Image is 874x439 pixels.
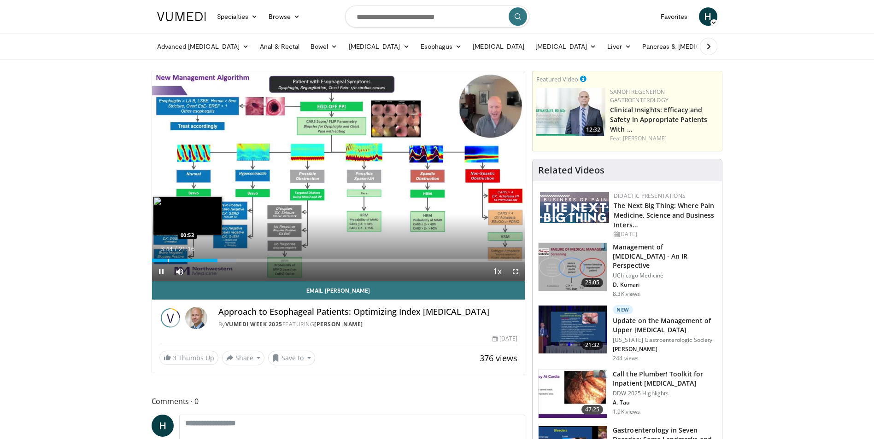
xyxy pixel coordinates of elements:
button: Save to [268,351,315,365]
a: 23:05 Management of [MEDICAL_DATA] - An IR Perspective UChicago Medicine D. Kumari 8.3K views [538,243,716,298]
span: 47:25 [581,405,604,414]
button: Pause [152,262,170,281]
button: Playback Rate [488,262,506,281]
video-js: Video Player [152,71,525,281]
span: 3 [173,353,176,362]
a: 21:32 New Update on the Management of Upper [MEDICAL_DATA] [US_STATE] Gastroenterologic Society [... [538,305,716,362]
img: 5536a9e8-eb9a-4f20-9b0c-6829e1cdf3c2.150x105_q85_crop-smart_upscale.jpg [539,370,607,418]
p: UChicago Medicine [613,272,716,279]
div: Feat. [610,134,718,143]
a: Pancreas & [MEDICAL_DATA] [637,37,745,56]
a: [MEDICAL_DATA] [530,37,602,56]
div: [DATE] [493,335,517,343]
div: By FEATURING [218,320,518,329]
a: [MEDICAL_DATA] [467,37,530,56]
a: Email [PERSON_NAME] [152,281,525,300]
p: New [613,305,633,314]
p: 1.9K views [613,408,640,416]
a: Anal & Rectal [254,37,305,56]
a: Sanofi Regeneron Gastroenterology [610,88,669,104]
a: Clinical Insights: Efficacy and Safety in Appropriate Patients With … [610,105,707,133]
p: A. Tau [613,399,716,406]
a: [PERSON_NAME] [314,320,363,328]
div: Progress Bar [152,259,525,262]
a: Advanced [MEDICAL_DATA] [152,37,255,56]
a: H [152,415,174,437]
a: Esophagus [415,37,468,56]
span: / [175,245,177,253]
h3: Call the Plumber! Toolkit for Inpatient [MEDICAL_DATA] [613,370,716,388]
a: [MEDICAL_DATA] [343,37,415,56]
img: bf9ce42c-6823-4735-9d6f-bc9dbebbcf2c.png.150x105_q85_crop-smart_upscale.jpg [536,88,605,136]
img: 3890c88d-892c-42d2-832f-e7e97257bde5.150x105_q85_crop-smart_upscale.jpg [539,306,607,353]
span: 21:16 [178,245,194,253]
a: [PERSON_NAME] [623,134,667,142]
a: 47:25 Call the Plumber! Toolkit for Inpatient [MEDICAL_DATA] DDW 2025 Highlights A. Tau 1.9K views [538,370,716,418]
img: 44f54e11-6613-45d7-904c-e6fd40030585.png.150x105_q85_autocrop_double_scale_upscale_version-0.2.png [540,192,609,223]
div: [DATE] [614,230,715,238]
a: H [699,7,717,26]
a: Liver [602,37,636,56]
h4: Approach to Esophageal Patients: Optimizing Index [MEDICAL_DATA] [218,307,518,317]
a: Favorites [655,7,693,26]
h3: Update on the Management of Upper [MEDICAL_DATA] [613,316,716,335]
div: Didactic Presentations [614,192,715,200]
small: Featured Video [536,75,578,83]
button: Fullscreen [506,262,525,281]
p: 244 views [613,355,639,362]
img: Vumedi Week 2025 [159,307,182,329]
button: Mute [170,262,189,281]
a: 3 Thumbs Up [159,351,218,365]
p: D. Kumari [613,281,716,289]
p: [US_STATE] Gastroenterologic Society [613,336,716,344]
h4: Related Videos [538,165,604,176]
span: Comments 0 [152,395,526,407]
a: Specialties [211,7,264,26]
a: 12:32 [536,88,605,136]
span: 12:32 [583,126,603,134]
a: Bowel [305,37,343,56]
span: 3:44 [160,245,173,253]
button: Share [222,351,265,365]
p: 8.3K views [613,290,640,298]
p: DDW 2025 Highlights [613,390,716,397]
a: Browse [263,7,305,26]
img: Avatar [185,307,207,329]
img: VuMedi Logo [157,12,206,21]
span: 23:05 [581,278,604,287]
img: f07a691c-eec3-405b-bc7b-19fe7e1d3130.150x105_q85_crop-smart_upscale.jpg [539,243,607,291]
a: Vumedi Week 2025 [225,320,282,328]
span: 376 views [480,352,517,364]
input: Search topics, interventions [345,6,529,28]
h3: Management of [MEDICAL_DATA] - An IR Perspective [613,243,716,270]
a: The Next Big Thing: Where Pain Medicine, Science and Business Inters… [614,201,714,229]
img: image.jpeg [153,196,222,235]
p: [PERSON_NAME] [613,346,716,353]
span: 21:32 [581,341,604,350]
